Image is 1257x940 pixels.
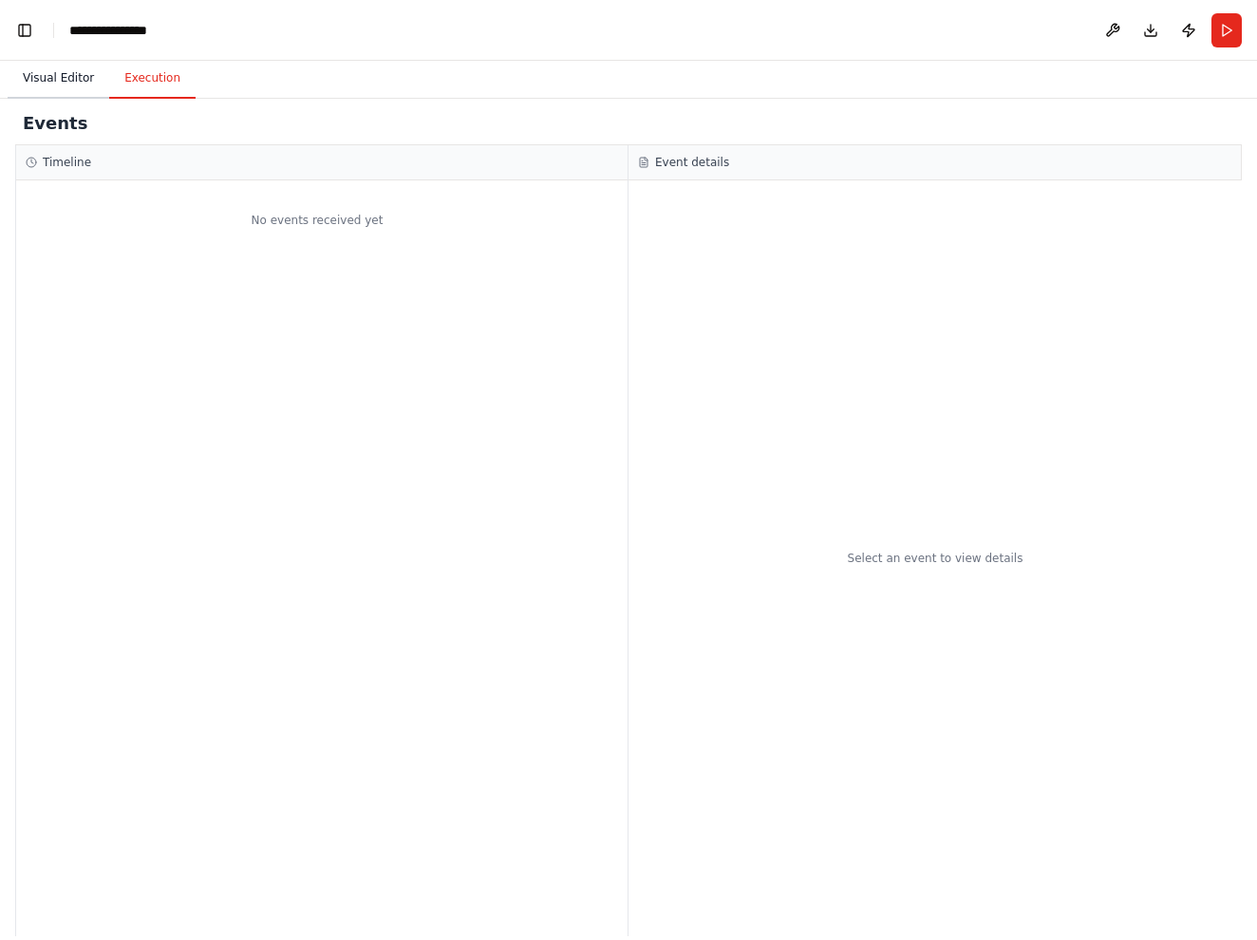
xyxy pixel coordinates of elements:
nav: breadcrumb [69,21,167,40]
button: Execution [109,59,196,99]
button: Hide left sidebar [11,17,38,44]
div: No events received yet [16,190,618,251]
h2: Events [23,110,87,137]
h3: Timeline [43,155,91,170]
div: Select an event to view details [848,551,1023,566]
h3: Event details [655,155,729,170]
button: Visual Editor [8,59,109,99]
